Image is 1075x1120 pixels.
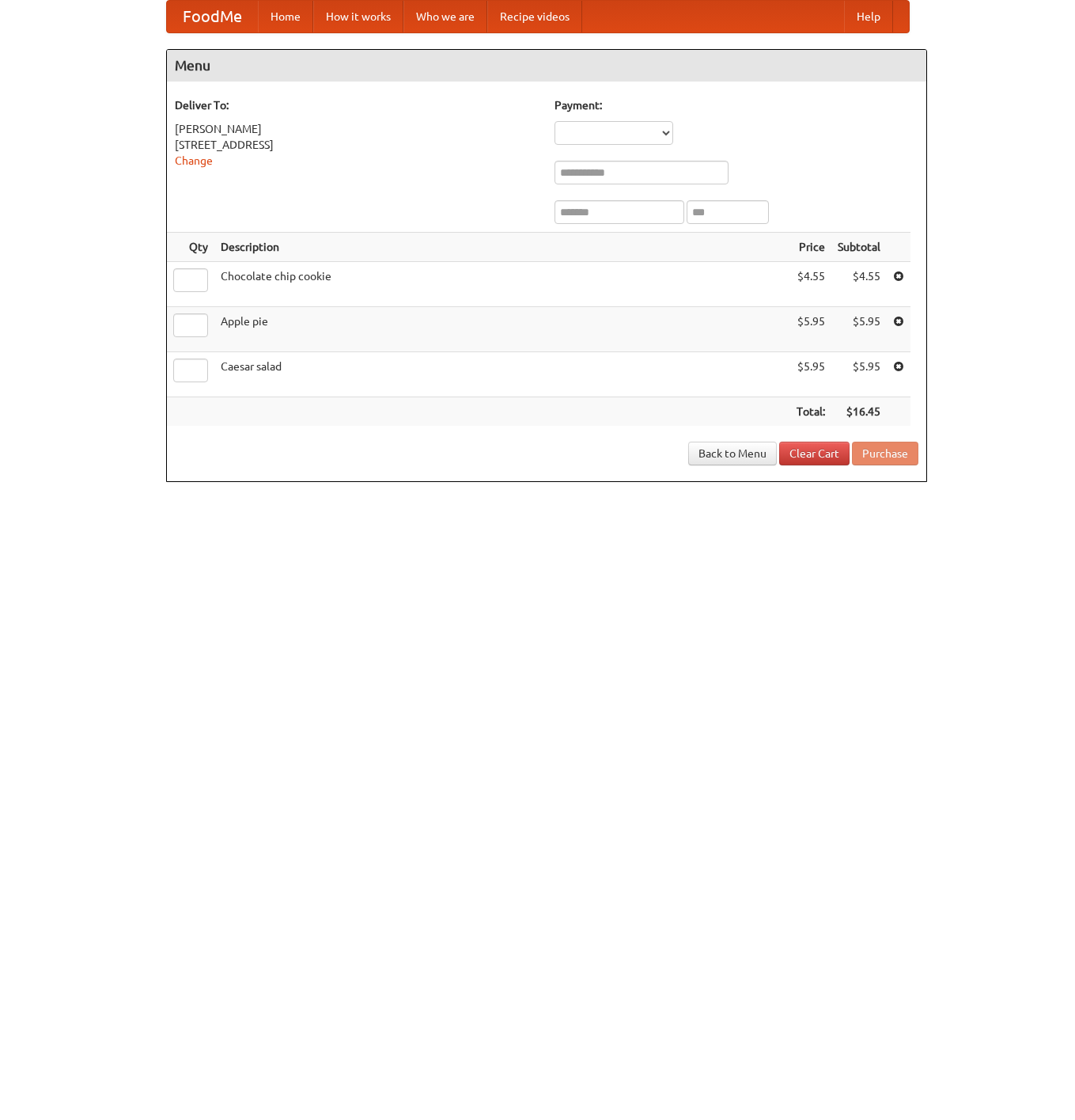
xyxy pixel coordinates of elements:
[214,262,790,307] td: Chocolate chip cookie
[790,352,831,397] td: $5.95
[852,442,918,465] button: Purchase
[844,1,893,32] a: Help
[175,137,539,153] div: [STREET_ADDRESS]
[790,397,831,427] th: Total:
[790,262,831,307] td: $4.55
[258,1,313,32] a: Home
[555,97,918,113] h5: Payment:
[831,352,887,397] td: $5.95
[214,352,790,397] td: Caesar salad
[313,1,403,32] a: How it works
[403,1,487,32] a: Who we are
[175,97,539,113] h5: Deliver To:
[214,233,790,262] th: Description
[167,1,258,32] a: FoodMe
[831,262,887,307] td: $4.55
[487,1,582,32] a: Recipe videos
[175,121,539,137] div: [PERSON_NAME]
[214,307,790,352] td: Apple pie
[167,233,214,262] th: Qty
[688,442,777,465] a: Back to Menu
[831,397,887,427] th: $16.45
[779,442,850,465] a: Clear Cart
[790,307,831,352] td: $5.95
[831,233,887,262] th: Subtotal
[167,50,926,82] h4: Menu
[831,307,887,352] td: $5.95
[175,154,213,167] a: Change
[790,233,831,262] th: Price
